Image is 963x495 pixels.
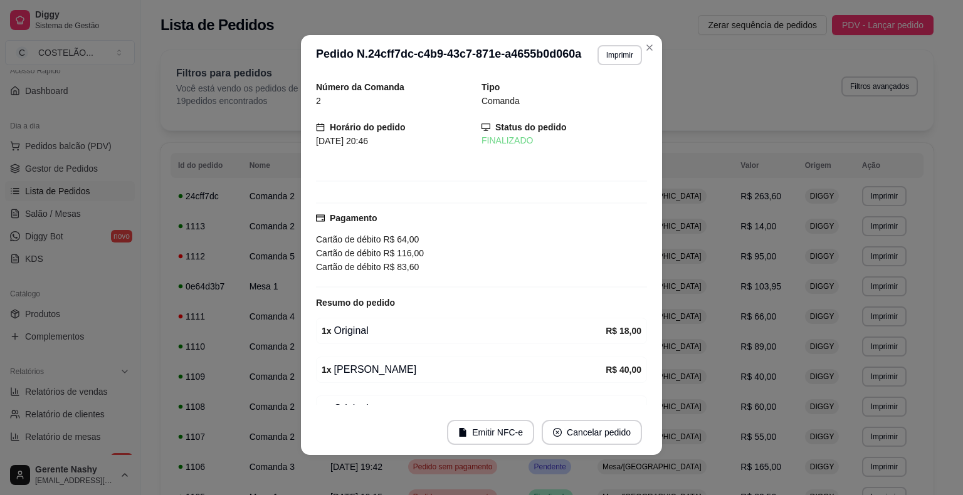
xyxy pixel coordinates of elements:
span: close-circle [553,428,562,437]
strong: Pagamento [330,213,377,223]
strong: 1 x [322,365,332,375]
span: Cartão de débito [316,262,381,272]
strong: 1 x [322,404,332,414]
span: [DATE] 20:46 [316,136,368,146]
button: Imprimir [597,45,642,65]
button: fileEmitir NFC-e [447,420,534,445]
strong: R$ 40,00 [606,365,641,375]
strong: R$ 18,00 [606,404,641,414]
span: 2 [316,96,321,106]
strong: Horário do pedido [330,122,406,132]
strong: Status do pedido [495,122,567,132]
button: close-circleCancelar pedido [542,420,642,445]
button: Close [639,38,660,58]
span: Comanda [481,96,520,106]
span: R$ 64,00 [381,234,419,244]
span: credit-card [316,214,325,222]
strong: 1 x [322,326,332,336]
div: Original [322,401,606,416]
h3: Pedido N. 24cff7dc-c4b9-43c7-871e-a4655b0d060a [316,45,581,65]
strong: Tipo [481,82,500,92]
strong: Resumo do pedido [316,298,395,308]
span: file [458,428,467,437]
span: Cartão de débito [316,234,381,244]
div: FINALIZADO [481,134,647,147]
div: [PERSON_NAME] [322,362,606,377]
span: calendar [316,123,325,132]
strong: Número da Comanda [316,82,404,92]
span: Cartão de débito [316,248,381,258]
strong: R$ 18,00 [606,326,641,336]
span: R$ 116,00 [381,248,424,258]
span: desktop [481,123,490,132]
div: Original [322,323,606,338]
span: R$ 83,60 [381,262,419,272]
